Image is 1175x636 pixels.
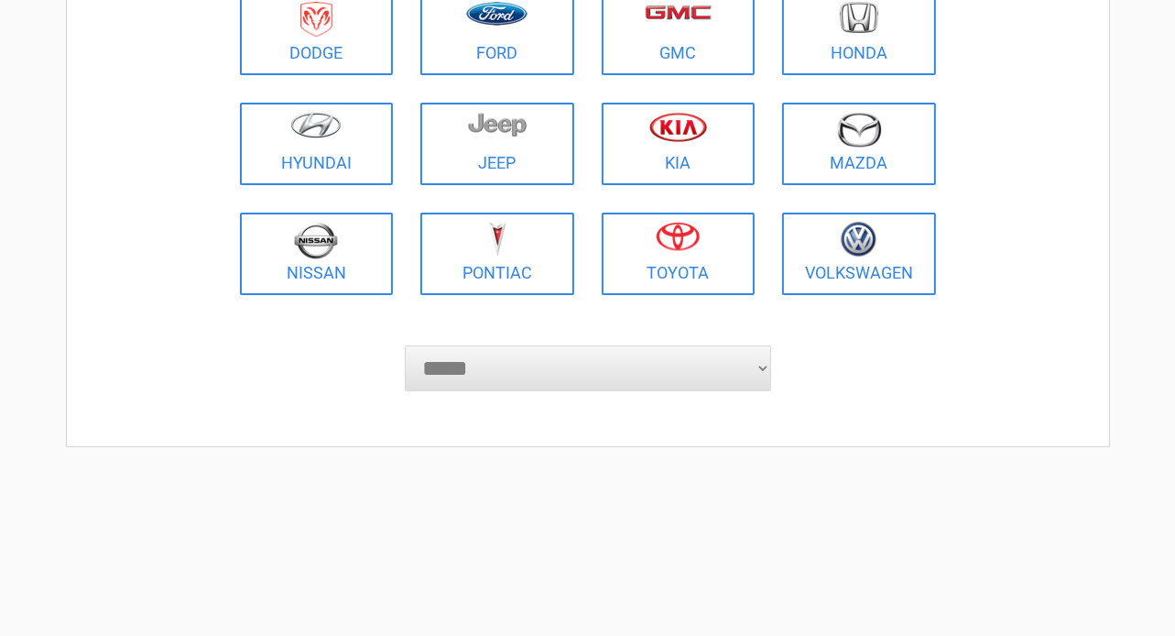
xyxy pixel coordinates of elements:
a: Toyota [602,213,756,295]
img: honda [840,2,878,34]
img: mazda [836,112,882,148]
img: hyundai [290,112,342,138]
a: Nissan [240,213,394,295]
a: Pontiac [420,213,574,295]
img: toyota [656,222,700,251]
img: volkswagen [841,222,876,258]
img: nissan [294,222,338,259]
img: dodge [300,2,332,38]
a: Volkswagen [782,213,936,295]
img: gmc [645,5,712,20]
img: pontiac [488,222,506,257]
img: kia [649,112,707,142]
img: ford [466,2,528,26]
img: jeep [468,112,527,137]
a: Jeep [420,103,574,185]
a: Hyundai [240,103,394,185]
a: Kia [602,103,756,185]
a: Mazda [782,103,936,185]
